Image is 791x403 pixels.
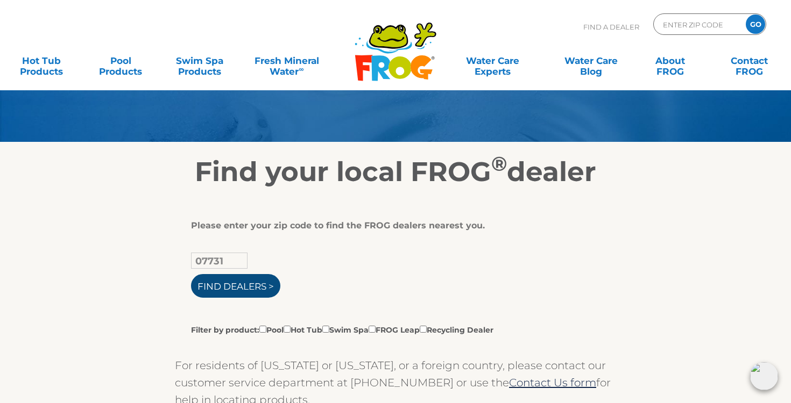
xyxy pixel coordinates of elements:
[746,15,765,34] input: GO
[639,50,701,71] a: AboutFROG
[191,220,592,231] div: Please enter your zip code to find the FROG dealers nearest you.
[583,13,639,40] p: Find A Dealer
[420,326,427,333] input: Filter by product:PoolHot TubSwim SpaFROG LeapRecycling Dealer
[369,326,376,333] input: Filter by product:PoolHot TubSwim SpaFROG LeapRecycling Dealer
[560,50,621,71] a: Water CareBlog
[169,50,230,71] a: Swim SpaProducts
[491,152,507,176] sup: ®
[248,50,325,71] a: Fresh MineralWater∞
[11,50,72,71] a: Hot TubProducts
[322,326,329,333] input: Filter by product:PoolHot TubSwim SpaFROG LeapRecycling Dealer
[65,156,726,188] h2: Find your local FROG dealer
[259,326,266,333] input: Filter by product:PoolHot TubSwim SpaFROG LeapRecycling Dealer
[443,50,543,71] a: Water CareExperts
[719,50,780,71] a: ContactFROG
[299,65,303,73] sup: ∞
[191,323,493,335] label: Filter by product: Pool Hot Tub Swim Spa FROG Leap Recycling Dealer
[90,50,151,71] a: PoolProducts
[191,274,280,298] input: Find Dealers >
[662,17,734,32] input: Zip Code Form
[750,362,778,390] img: openIcon
[284,326,291,333] input: Filter by product:PoolHot TubSwim SpaFROG LeapRecycling Dealer
[509,376,596,389] a: Contact Us form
